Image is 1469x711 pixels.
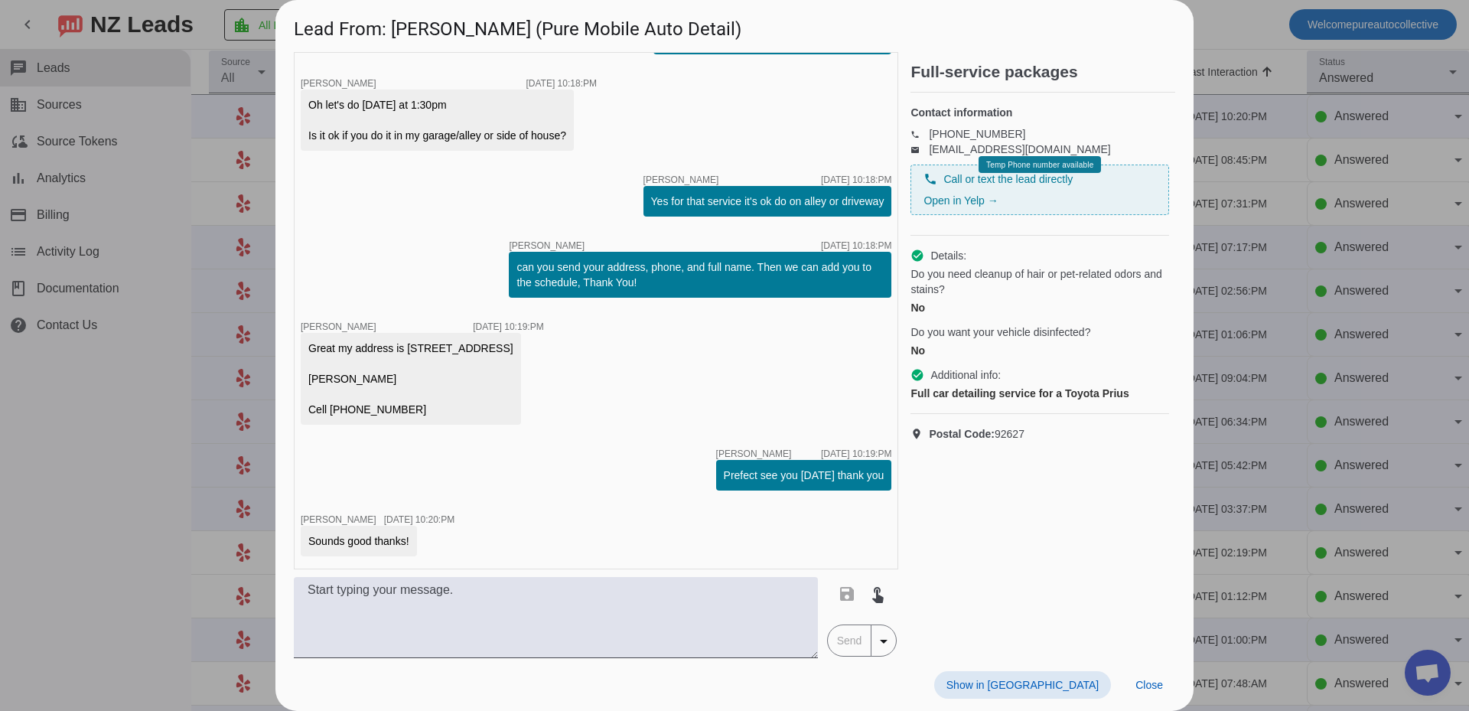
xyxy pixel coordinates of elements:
[910,130,929,138] mat-icon: phone
[946,679,1099,691] span: Show in [GEOGRAPHIC_DATA]
[934,671,1111,699] button: Show in [GEOGRAPHIC_DATA]
[910,249,924,263] mat-icon: check_circle
[308,97,566,143] div: Oh let's do [DATE] at 1:30pm Is it ok if you do it in my garage/alley or side of house?
[910,145,929,153] mat-icon: email
[943,171,1073,187] span: Call or text the lead directly
[716,449,792,458] span: [PERSON_NAME]
[1123,671,1175,699] button: Close
[821,241,891,250] div: [DATE] 10:18:PM
[910,368,924,382] mat-icon: check_circle
[301,78,376,89] span: [PERSON_NAME]
[308,341,513,417] div: Great my address is [STREET_ADDRESS] [PERSON_NAME] Cell [PHONE_NUMBER]
[929,128,1025,140] a: [PHONE_NUMBER]
[821,449,891,458] div: [DATE] 10:19:PM
[651,194,884,209] div: Yes for that service it's ok do on alley or driveway
[910,428,929,440] mat-icon: location_on
[910,343,1169,358] div: No
[929,426,1024,442] span: 92627
[910,64,1175,80] h2: Full-service packages
[308,533,409,549] div: Sounds good thanks!
[384,515,454,524] div: [DATE] 10:20:PM
[910,386,1169,401] div: Full car detailing service for a Toyota Prius
[986,161,1093,169] span: Temp Phone number available
[929,428,995,440] strong: Postal Code:
[301,321,376,332] span: [PERSON_NAME]
[875,632,893,651] mat-icon: arrow_drop_down
[1135,679,1163,691] span: Close
[301,514,376,525] span: [PERSON_NAME]
[526,79,596,88] div: [DATE] 10:18:PM
[724,468,884,483] div: Prefect see you [DATE] thank you
[910,300,1169,315] div: No
[910,325,1090,340] span: Do you want your vehicle disinfected?
[473,322,543,331] div: [DATE] 10:19:PM
[516,259,884,290] div: can you send your address, phone, and full name. Then we can add you to the schedule, Thank You!
[923,172,937,186] mat-icon: phone
[910,266,1169,297] span: Do you need cleanup of hair or pet-related odors and stains?
[930,367,1001,383] span: Additional info:
[910,105,1169,120] h4: Contact information
[923,194,998,207] a: Open in Yelp →
[643,175,719,184] span: [PERSON_NAME]
[821,175,891,184] div: [DATE] 10:18:PM
[929,143,1110,155] a: [EMAIL_ADDRESS][DOMAIN_NAME]
[930,248,966,263] span: Details:
[868,585,887,603] mat-icon: touch_app
[509,241,585,250] span: [PERSON_NAME]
